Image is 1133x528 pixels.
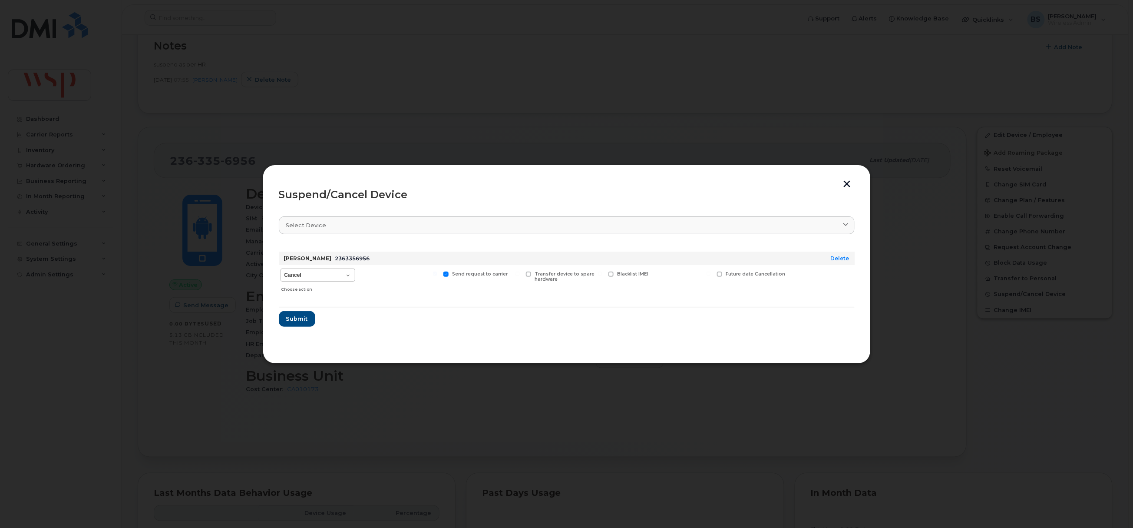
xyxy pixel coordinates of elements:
span: Select device [286,221,327,229]
span: 2363356956 [335,255,370,262]
a: Delete [831,255,849,262]
strong: [PERSON_NAME] [284,255,332,262]
input: Blacklist IMEI [598,272,602,276]
a: Select device [279,216,855,234]
input: Transfer device to spare hardware [515,272,520,276]
button: Submit [279,311,315,327]
input: Send request to carrier [433,272,437,276]
span: Submit [286,315,308,323]
div: Suspend/Cancel Device [279,189,855,200]
span: Future date Cancellation [726,271,785,277]
div: Choose action [281,282,355,293]
span: Transfer device to spare hardware [535,271,595,282]
span: Blacklist IMEI [617,271,648,277]
span: Send request to carrier [452,271,508,277]
input: Future date Cancellation [707,272,711,276]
